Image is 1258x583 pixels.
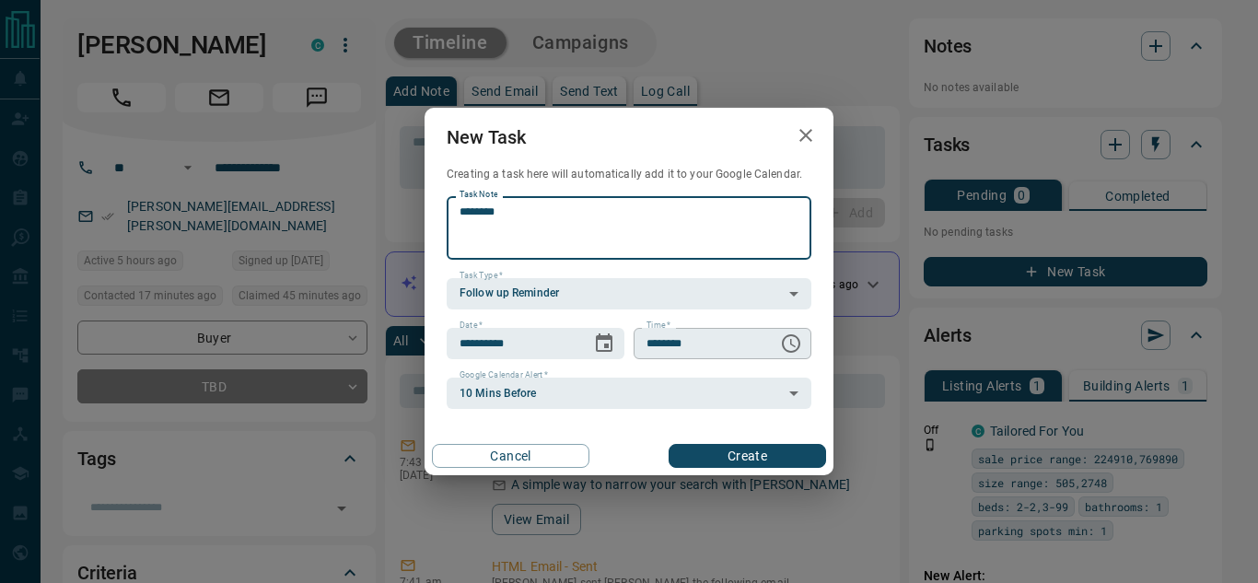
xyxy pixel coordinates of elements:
p: Creating a task here will automatically add it to your Google Calendar. [447,167,811,182]
button: Choose time, selected time is 6:00 AM [773,325,810,362]
label: Date [460,320,483,332]
div: 10 Mins Before [447,378,811,409]
label: Time [646,320,670,332]
button: Cancel [432,444,589,468]
label: Task Type [460,270,503,282]
button: Create [669,444,826,468]
label: Task Note [460,189,497,201]
h2: New Task [425,108,548,167]
button: Choose date, selected date is Aug 19, 2025 [586,325,623,362]
div: Follow up Reminder [447,278,811,309]
label: Google Calendar Alert [460,369,548,381]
